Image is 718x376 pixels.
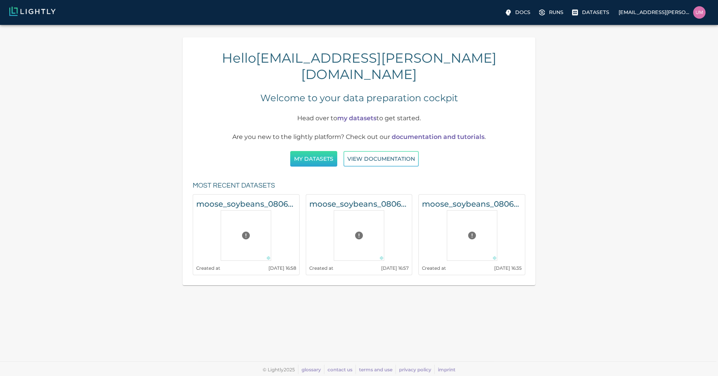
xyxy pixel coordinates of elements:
span: © Lightly 2025 [263,367,295,372]
label: Docs [503,6,533,19]
label: Runs [537,6,566,19]
small: Created at [422,265,446,271]
h5: Welcome to your data preparation cockpit [260,92,458,104]
small: Created at [196,265,220,271]
small: [DATE] 16:58 [268,265,296,271]
h6: Most recent datasets [193,180,275,192]
button: Preview cannot be loaded. Please ensure the datasource is configured correctly and that the refer... [238,228,254,243]
a: imprint [438,367,455,372]
a: moose_soybeans_0806_nrg_similarity_with_less_tiling_2000_wo_tile_diversityPreview cannot be loade... [418,194,525,275]
img: Lightly [9,7,56,16]
p: [EMAIL_ADDRESS][PERSON_NAME][DOMAIN_NAME] [619,9,690,16]
p: Are you new to the lightly platform? Check out our . [218,132,500,142]
a: contact us [328,367,352,372]
button: Preview cannot be loaded. Please ensure the datasource is configured correctly and that the refer... [351,228,367,243]
h4: Hello [EMAIL_ADDRESS][PERSON_NAME][DOMAIN_NAME] [189,50,529,83]
a: My Datasets [290,155,337,162]
a: privacy policy [399,367,431,372]
p: Datasets [582,9,609,16]
small: [DATE] 16:57 [381,265,409,271]
label: [EMAIL_ADDRESS][PERSON_NAME][DOMAIN_NAME]uma.govindarajan@bluerivertech.com [615,4,709,21]
label: Datasets [570,6,612,19]
a: terms and use [359,367,392,372]
small: [DATE] 16:35 [494,265,522,271]
h6: moose_soybeans_0806_nrg_similarity_with_less_tiling_2000_with_tile_diversity-crops-tiling-task-1 [196,198,296,210]
button: My Datasets [290,151,337,167]
button: View documentation [343,151,419,167]
p: Head over to to get started. [218,114,500,123]
small: Created at [309,265,333,271]
p: Runs [549,9,563,16]
a: my datasets [337,114,376,122]
a: glossary [301,367,321,372]
img: uma.govindarajan@bluerivertech.com [693,6,706,19]
a: moose_soybeans_0806_nrg_similarity_with_less_tiling_2000_with_tile_diversity-crops-tiling-task-1P... [193,194,300,275]
a: moose_soybeans_0806_nrg_similarity_with_less_tiling_2000_with_tile_diversityPreview cannot be loa... [306,194,413,275]
a: View documentation [343,155,419,162]
button: Preview cannot be loaded. Please ensure the datasource is configured correctly and that the refer... [464,228,480,243]
h6: moose_soybeans_0806_nrg_similarity_with_less_tiling_2000_wo_tile_diversity [422,198,522,210]
a: documentation and tutorials [392,133,484,141]
h6: moose_soybeans_0806_nrg_similarity_with_less_tiling_2000_with_tile_diversity [309,198,409,210]
p: Docs [515,9,530,16]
